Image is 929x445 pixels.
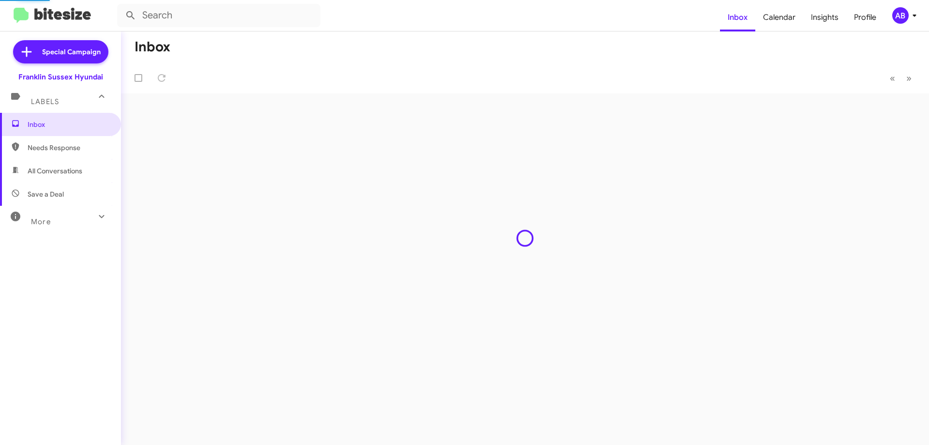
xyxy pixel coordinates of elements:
span: All Conversations [28,166,82,176]
a: Special Campaign [13,40,108,63]
h1: Inbox [135,39,170,55]
a: Profile [846,3,884,31]
span: Inbox [28,120,110,129]
span: More [31,217,51,226]
button: AB [884,7,918,24]
button: Next [900,68,917,88]
button: Previous [884,68,901,88]
span: » [906,72,912,84]
span: Labels [31,97,59,106]
span: « [890,72,895,84]
nav: Page navigation example [884,68,917,88]
a: Calendar [755,3,803,31]
a: Inbox [720,3,755,31]
span: Special Campaign [42,47,101,57]
input: Search [117,4,320,27]
a: Insights [803,3,846,31]
div: AB [892,7,909,24]
span: Needs Response [28,143,110,153]
span: Save a Deal [28,189,64,199]
div: Franklin Sussex Hyundai [18,72,103,82]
